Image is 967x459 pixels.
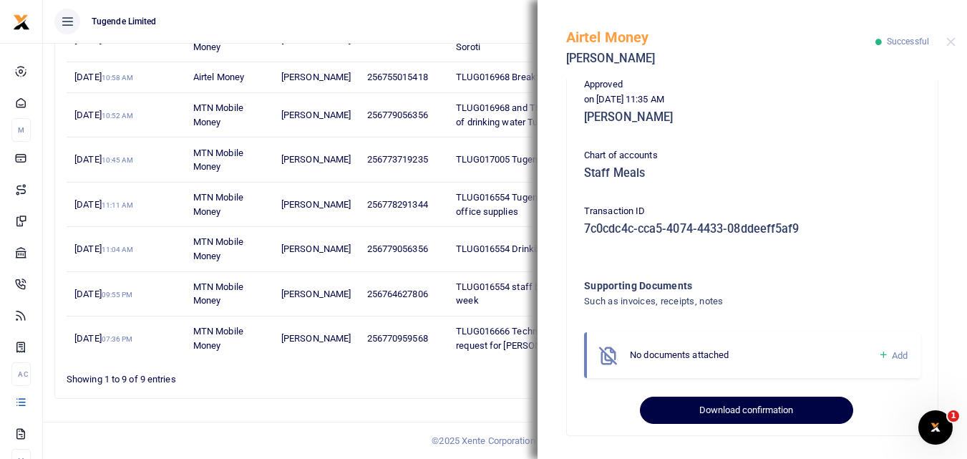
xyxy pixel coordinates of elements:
[86,15,162,28] span: Tugende Limited
[102,246,134,253] small: 11:04 AM
[367,72,428,82] span: 256755015418
[456,154,601,165] span: TLUG017005 Tugende Branch Data
[367,333,428,344] span: 256770959568
[566,52,875,66] h5: [PERSON_NAME]
[102,201,134,209] small: 11:11 AM
[193,236,243,261] span: MTN Mobile Money
[456,281,606,306] span: TLUG016554 staff breakfast for one week
[892,350,908,361] span: Add
[11,118,31,142] li: M
[102,291,133,299] small: 09:55 PM
[102,335,133,343] small: 07:36 PM
[13,14,30,31] img: logo-small
[74,243,133,254] span: [DATE]
[566,29,875,46] h5: Airtel Money
[584,77,920,92] p: Approved
[102,156,134,164] small: 10:45 AM
[102,37,133,44] small: 03:39 PM
[584,92,920,107] p: on [DATE] 11:35 AM
[281,110,351,120] span: [PERSON_NAME]
[456,192,603,217] span: TLUG016554 Tugende soroti branch office supplies
[887,37,929,47] span: Successful
[193,27,243,52] span: MTN Mobile Money
[193,72,244,82] span: Airtel Money
[367,34,428,45] span: 256778291344
[74,154,133,165] span: [DATE]
[281,34,351,45] span: [PERSON_NAME]
[102,74,134,82] small: 10:58 AM
[74,34,132,45] span: [DATE]
[367,243,428,254] span: 256779056356
[193,102,243,127] span: MTN Mobile Money
[456,326,624,351] span: TLUG016666 Technician facilitation fund request for [PERSON_NAME]
[367,154,428,165] span: 256773719235
[367,289,428,299] span: 256764627806
[74,289,132,299] span: [DATE]
[584,278,862,294] h4: Supporting Documents
[584,166,920,180] h5: Staff Meals
[878,347,908,364] a: Add
[74,72,133,82] span: [DATE]
[281,154,351,165] span: [PERSON_NAME]
[640,397,852,424] button: Download confirmation
[630,349,729,360] span: No documents attached
[193,281,243,306] span: MTN Mobile Money
[584,148,920,163] p: Chart of accounts
[456,102,621,127] span: TLUG016968 and TLUG016554 9 bottles of drinking water Tugende Soroti
[193,192,243,217] span: MTN Mobile Money
[946,37,956,47] button: Close
[193,326,243,351] span: MTN Mobile Money
[193,148,243,173] span: MTN Mobile Money
[584,294,862,309] h4: Such as invoices, receipts, notes
[74,333,132,344] span: [DATE]
[584,222,920,236] h5: 7c0cdc4c-cca5-4074-4433-08ddeeff5af9
[584,204,920,219] p: Transaction ID
[281,72,351,82] span: [PERSON_NAME]
[102,112,134,120] small: 10:52 AM
[11,362,31,386] li: Ac
[367,110,428,120] span: 256779056356
[281,243,351,254] span: [PERSON_NAME]
[281,289,351,299] span: [PERSON_NAME]
[74,110,133,120] span: [DATE]
[281,199,351,210] span: [PERSON_NAME]
[13,16,30,26] a: logo-small logo-large logo-large
[67,364,426,387] div: Showing 1 to 9 of 9 entries
[456,72,623,82] span: TLUG016968 Breakfast fast for 2 weeks
[74,199,133,210] span: [DATE]
[456,243,610,254] span: TLUG016554 Drinking water 3 bottles
[281,333,351,344] span: [PERSON_NAME]
[456,27,613,52] span: TLUG016968 Office supplies Tugende Soroti
[584,110,920,125] h5: [PERSON_NAME]
[918,410,953,445] iframe: Intercom live chat
[367,199,428,210] span: 256778291344
[948,410,959,422] span: 1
